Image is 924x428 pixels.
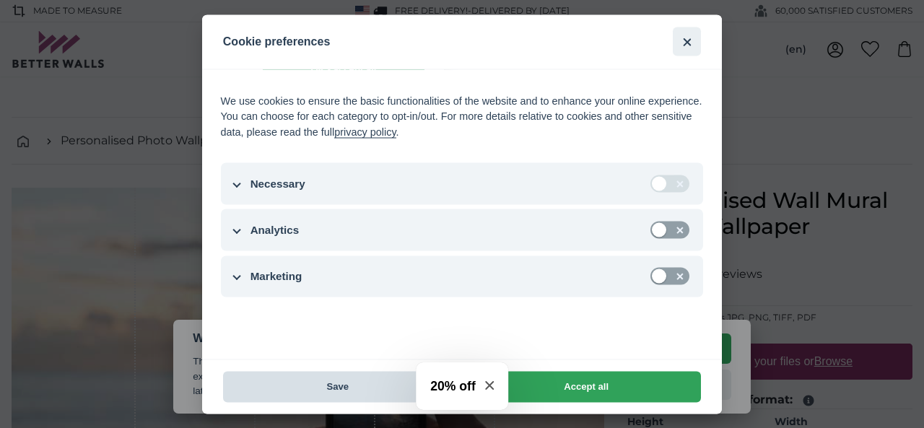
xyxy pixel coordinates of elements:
[673,27,701,56] button: Accept all
[223,14,601,69] h2: Cookie preferences
[471,371,701,402] button: Accept all
[334,126,396,138] a: privacy policy
[221,256,704,297] button: Marketing
[221,209,704,251] button: Analytics
[221,163,704,205] button: Necessary
[223,371,453,402] button: Save
[221,93,704,140] div: We use cookies to ensure the basic functionalities of the website and to enhance your online expe...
